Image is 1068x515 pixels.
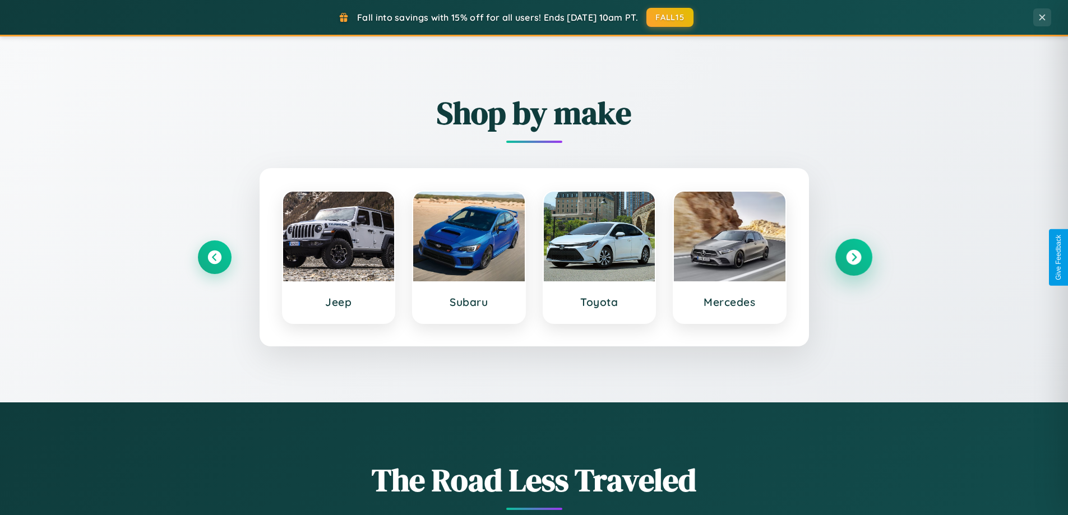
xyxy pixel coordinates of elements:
[1055,235,1062,280] div: Give Feedback
[357,12,638,23] span: Fall into savings with 15% off for all users! Ends [DATE] 10am PT.
[294,295,383,309] h3: Jeep
[424,295,514,309] h3: Subaru
[198,91,871,134] h2: Shop by make
[685,295,774,309] h3: Mercedes
[646,8,693,27] button: FALL15
[555,295,644,309] h3: Toyota
[198,458,871,502] h1: The Road Less Traveled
